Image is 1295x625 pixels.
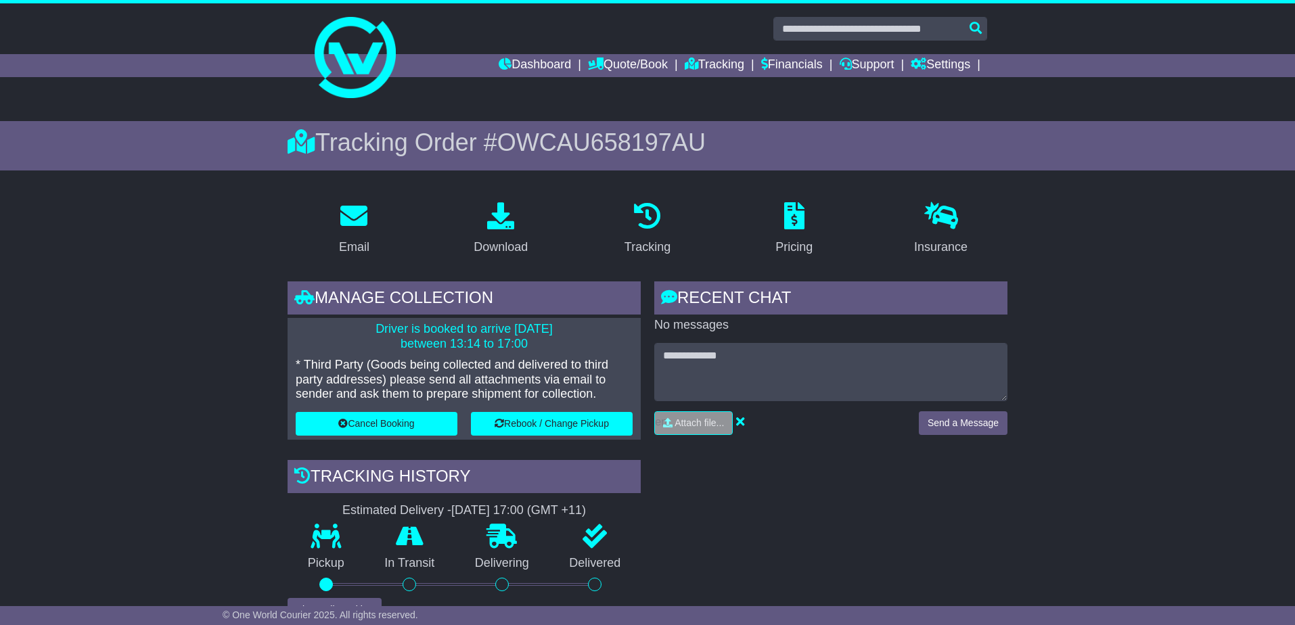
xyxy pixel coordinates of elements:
[840,54,894,77] a: Support
[911,54,970,77] a: Settings
[465,198,537,261] a: Download
[455,556,549,571] p: Delivering
[296,322,633,351] p: Driver is booked to arrive [DATE] between 13:14 to 17:00
[451,503,586,518] div: [DATE] 17:00 (GMT +11)
[499,54,571,77] a: Dashboard
[471,412,633,436] button: Rebook / Change Pickup
[288,460,641,496] div: Tracking history
[914,238,968,256] div: Insurance
[905,198,976,261] a: Insurance
[296,358,633,402] p: * Third Party (Goods being collected and delivered to third party addresses) please send all atta...
[288,556,365,571] p: Pickup
[339,238,369,256] div: Email
[919,411,1007,435] button: Send a Message
[474,238,528,256] div: Download
[654,281,1007,318] div: RECENT CHAT
[296,412,457,436] button: Cancel Booking
[497,129,706,156] span: OWCAU658197AU
[775,238,813,256] div: Pricing
[624,238,671,256] div: Tracking
[330,198,378,261] a: Email
[616,198,679,261] a: Tracking
[549,556,641,571] p: Delivered
[761,54,823,77] a: Financials
[767,198,821,261] a: Pricing
[288,598,382,622] button: View Full Tracking
[223,609,418,620] span: © One World Courier 2025. All rights reserved.
[685,54,744,77] a: Tracking
[654,318,1007,333] p: No messages
[288,128,1007,157] div: Tracking Order #
[365,556,455,571] p: In Transit
[288,281,641,318] div: Manage collection
[588,54,668,77] a: Quote/Book
[288,503,641,518] div: Estimated Delivery -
